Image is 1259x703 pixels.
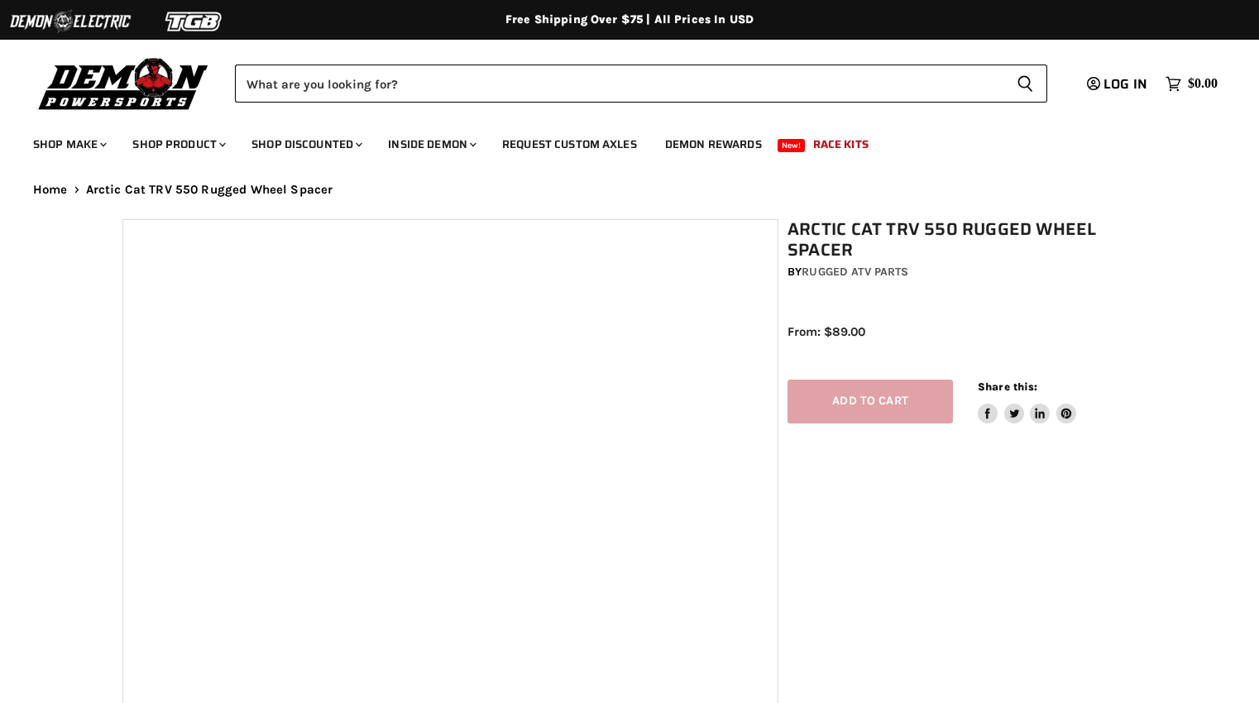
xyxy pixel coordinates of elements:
[978,380,1037,393] span: Share this:
[239,127,372,161] a: Shop Discounted
[787,324,865,339] span: From: $89.00
[1103,74,1147,94] span: Log in
[1003,65,1047,103] button: Search
[21,121,1214,161] ul: Main menu
[86,183,333,197] span: Arctic Cat TRV 550 Rugged Wheel Spacer
[787,263,1146,281] div: by
[132,6,256,37] img: TGB Logo 2
[802,265,908,279] a: Rugged ATV Parts
[653,127,774,161] a: Demon Rewards
[120,127,236,161] a: Shop Product
[235,65,1047,103] form: Product
[33,54,214,112] img: Demon Powersports
[21,127,117,161] a: Shop Make
[376,127,486,161] a: Inside Demon
[778,139,806,152] span: New!
[801,127,881,161] a: Race Kits
[235,65,1003,103] input: Search
[787,219,1146,261] h1: Arctic Cat TRV 550 Rugged Wheel Spacer
[978,380,1076,423] aside: Share this:
[33,183,68,197] a: Home
[8,6,132,37] img: Demon Electric Logo 2
[1188,76,1218,92] span: $0.00
[1079,77,1157,92] a: Log in
[490,127,649,161] a: Request Custom Axles
[1157,72,1226,96] a: $0.00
